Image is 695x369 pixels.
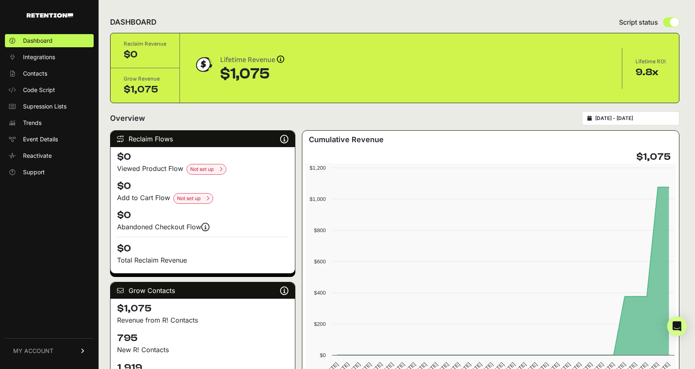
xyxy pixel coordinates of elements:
[5,166,94,179] a: Support
[117,237,288,255] h4: $0
[23,168,45,176] span: Support
[110,113,145,124] h2: Overview
[124,48,166,61] div: $0
[117,345,288,355] p: New R! Contacts
[117,150,288,164] h4: $0
[117,164,288,175] div: Viewed Product Flow
[23,69,47,78] span: Contacts
[5,34,94,47] a: Dashboard
[314,321,326,327] text: $200
[13,347,53,355] span: MY ACCOUNT
[636,150,671,164] h4: $1,075
[117,255,288,265] p: Total Reclaim Revenue
[314,227,326,233] text: $800
[110,16,156,28] h2: DASHBOARD
[110,282,295,299] div: Grow Contacts
[5,338,94,363] a: MY ACCOUNT
[619,17,658,27] span: Script status
[124,40,166,48] div: Reclaim Revenue
[310,196,326,202] text: $1,000
[23,119,41,127] span: Trends
[23,37,53,45] span: Dashboard
[5,133,94,146] a: Event Details
[5,83,94,97] a: Code Script
[314,290,326,296] text: $400
[5,51,94,64] a: Integrations
[23,152,52,160] span: Reactivate
[23,135,58,143] span: Event Details
[309,134,384,145] h3: Cumulative Revenue
[124,75,166,83] div: Grow Revenue
[5,67,94,80] a: Contacts
[5,116,94,129] a: Trends
[117,180,288,193] h4: $0
[320,352,326,358] text: $0
[110,131,295,147] div: Reclaim Flows
[314,258,326,265] text: $600
[310,165,326,171] text: $1,200
[23,102,67,111] span: Supression Lists
[27,13,73,18] img: Retention.com
[5,100,94,113] a: Supression Lists
[635,66,666,79] div: 9.8x
[124,83,166,96] div: $1,075
[23,86,55,94] span: Code Script
[23,53,55,61] span: Integrations
[117,222,288,232] div: Abandoned Checkout Flow
[193,54,214,75] img: dollar-coin-05c43ed7efb7bc0c12610022525b4bbbb207c7efeef5aecc26f025e68dcafac9.png
[117,193,288,204] div: Add to Cart Flow
[635,58,666,66] div: Lifetime ROI
[117,302,288,315] h4: $1,075
[667,316,687,336] div: Open Intercom Messenger
[117,209,288,222] h4: $0
[220,54,284,66] div: Lifetime Revenue
[220,66,284,82] div: $1,075
[117,332,288,345] h4: 795
[117,315,288,325] p: Revenue from R! Contacts
[5,149,94,162] a: Reactivate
